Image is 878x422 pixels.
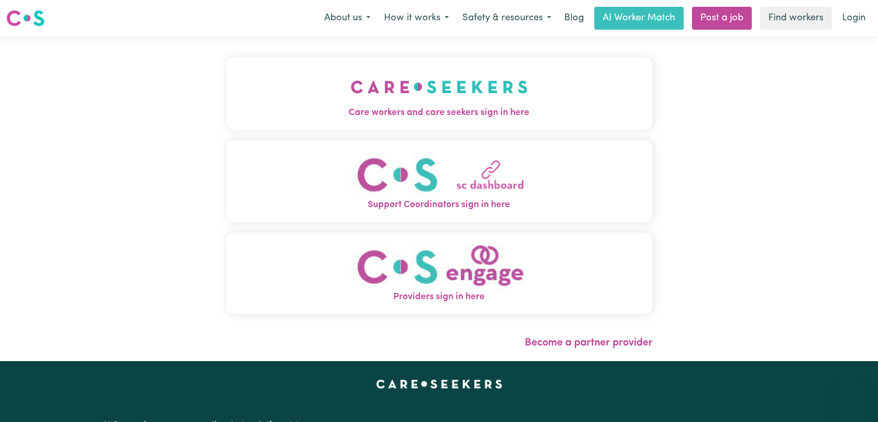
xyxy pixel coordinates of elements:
[317,7,377,29] button: About us
[836,7,872,30] a: Login
[226,290,653,304] span: Providers sign in here
[377,7,456,29] button: How it works
[226,198,653,212] span: Support Coordinators sign in here
[226,106,653,120] span: Care workers and care seekers sign in here
[692,7,752,30] a: Post a job
[226,233,653,314] button: Providers sign in here
[226,57,653,130] button: Care workers and care seekers sign in here
[836,380,870,414] iframe: Button to launch messaging window
[558,7,590,30] a: Blog
[760,7,832,30] a: Find workers
[6,6,45,30] a: Careseekers logo
[594,7,684,30] a: AI Worker Match
[525,338,653,348] a: Become a partner provider
[6,9,45,28] img: Careseekers logo
[226,140,653,222] button: Support Coordinators sign in here
[456,7,558,29] button: Safety & resources
[376,380,502,388] a: Careseekers home page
